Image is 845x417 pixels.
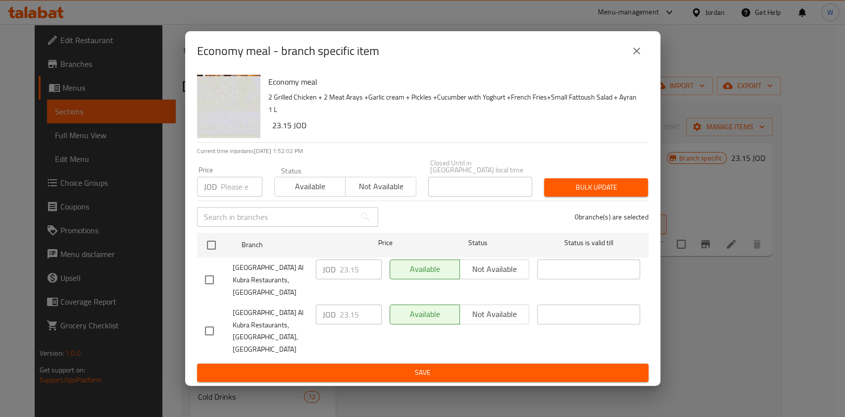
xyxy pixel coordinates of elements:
p: JOD [323,309,336,320]
span: [GEOGRAPHIC_DATA] Al Kubra Restaurants, [GEOGRAPHIC_DATA] [233,261,308,299]
span: Status is valid till [537,237,640,249]
img: Economy meal [197,75,260,138]
p: Current time in Jordan is [DATE] 1:52:02 PM [197,147,648,156]
button: Available [274,177,346,197]
input: Please enter price [340,305,382,324]
span: Bulk update [552,181,640,194]
button: Save [197,364,648,382]
input: Please enter price [340,260,382,279]
button: close [625,39,648,63]
span: Price [352,237,418,249]
button: Not available [345,177,416,197]
span: [GEOGRAPHIC_DATA] Al Kubra Restaurants, [GEOGRAPHIC_DATA],[GEOGRAPHIC_DATA] [233,307,308,356]
button: Bulk update [544,178,648,197]
p: JOD [323,263,336,275]
input: Please enter price [221,177,262,197]
span: Available [279,179,342,194]
p: JOD [204,181,217,193]
h2: Economy meal - branch specific item [197,43,379,59]
span: Save [205,366,641,379]
span: Not available [349,179,412,194]
p: 0 branche(s) are selected [575,212,648,222]
span: Status [426,237,529,249]
p: 2 Grilled Chicken + 2 Meat Arays +Garlic cream + Pickles +Cucumber with Yoghurt +French Fries+Sma... [268,91,641,116]
h6: Economy meal [268,75,641,89]
input: Search in branches [197,207,355,227]
span: Branch [242,239,345,251]
h6: 23.15 JOD [272,118,641,132]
